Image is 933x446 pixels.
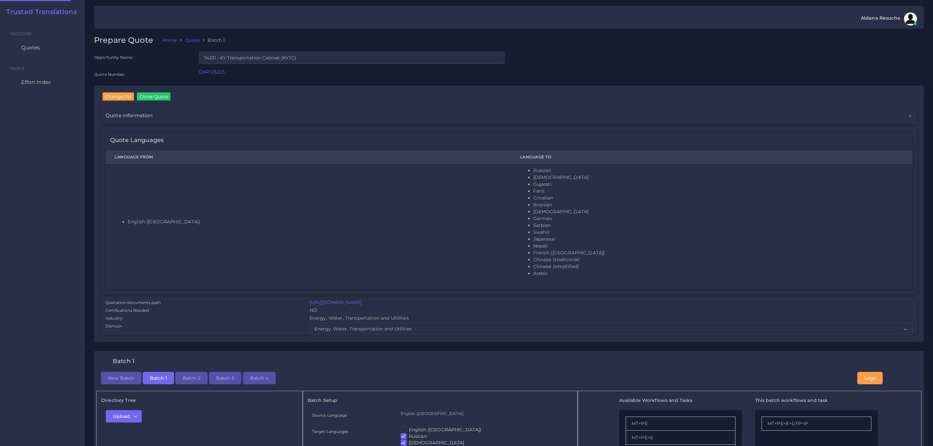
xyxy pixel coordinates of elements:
input: Change PM [103,92,134,101]
span: Aldana Resuche [861,16,900,20]
a: Batch 1 [143,374,174,380]
label: Industry [105,315,122,321]
label: Quote Number [94,72,125,77]
th: Language From [105,151,511,164]
label: English ([GEOGRAPHIC_DATA]) [409,426,482,433]
h2: Prepare Quote [94,36,158,45]
li: English ([GEOGRAPHIC_DATA]) [128,218,502,225]
button: Batch 2 [175,372,208,384]
div: Quote information [101,107,917,124]
a: New Batch [101,374,141,380]
li: Swahili [533,229,903,236]
label: Source Language [312,412,347,418]
label: Quotation documents path [105,300,161,306]
button: Batch 3 [209,372,241,384]
a: Effort Index [5,75,80,89]
li: Croatian [533,195,903,201]
span: Logs [864,375,876,381]
a: [URL][DOMAIN_NAME] [310,299,362,305]
label: Domain [105,323,122,329]
li: Japanese [533,236,903,243]
button: Logs [857,372,883,384]
a: Aldana Resucheavatar [858,12,919,25]
h5: Directory Tree [101,398,298,403]
a: Trusted Translations [2,8,77,16]
li: Serbian [533,222,903,229]
li: Bosnian [533,201,903,208]
a: Home [163,37,177,43]
button: New Batch [101,372,141,384]
a: QAR126223 [199,69,225,75]
a: Quotes [5,41,80,55]
div: NO [305,307,917,315]
li: Nepali [533,243,903,249]
h5: Available Workflows and Tasks [619,398,742,403]
li: MT+PE+E [626,431,735,444]
label: Certifications Needed [105,308,149,313]
label: Russian [409,433,427,439]
span: Quotes [21,44,40,51]
li: French ([GEOGRAPHIC_DATA]) [533,249,903,256]
a: Batch 2 [175,374,208,380]
div: Energy, Water, Transportation and Utilities [305,315,917,323]
h4: Batch 1 [113,358,135,365]
span: Sections [10,31,32,36]
li: Chinese (traditional) [533,256,903,263]
li: German [533,215,903,222]
li: [DEMOGRAPHIC_DATA] [533,174,903,181]
h4: Quote Languages [110,137,164,144]
label: [DEMOGRAPHIC_DATA] [409,439,464,446]
p: English ([GEOGRAPHIC_DATA]) [401,410,569,417]
li: Gujarati [533,181,903,188]
h5: Batch Setup [308,398,573,403]
button: Batch 1 [143,372,174,384]
li: [DEMOGRAPHIC_DATA] [533,208,903,215]
th: Language To [511,151,912,164]
span: Effort Index [21,79,51,86]
span: Quote information [105,112,153,119]
a: Batch 3 [209,374,241,380]
button: Upload [106,410,142,422]
span: Tools [10,66,25,71]
img: avatar [904,12,917,25]
li: Farsi [533,188,903,195]
li: Arabic [533,270,903,277]
label: Target Languages [312,429,348,434]
label: Opportunity Name [94,55,132,60]
li: MT+PE [626,417,735,431]
a: Batch 4 [243,374,276,380]
li: Russian [533,167,903,174]
a: Quote [185,37,200,43]
button: Batch 4 [243,372,276,384]
li: MT+PE+E+DTP+P [762,417,871,431]
input: Clone Quote [137,92,171,101]
li: Chinese (simplified) [533,263,903,270]
li: Batch 1 [200,37,225,43]
h5: This batch workflows and task [755,398,878,403]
